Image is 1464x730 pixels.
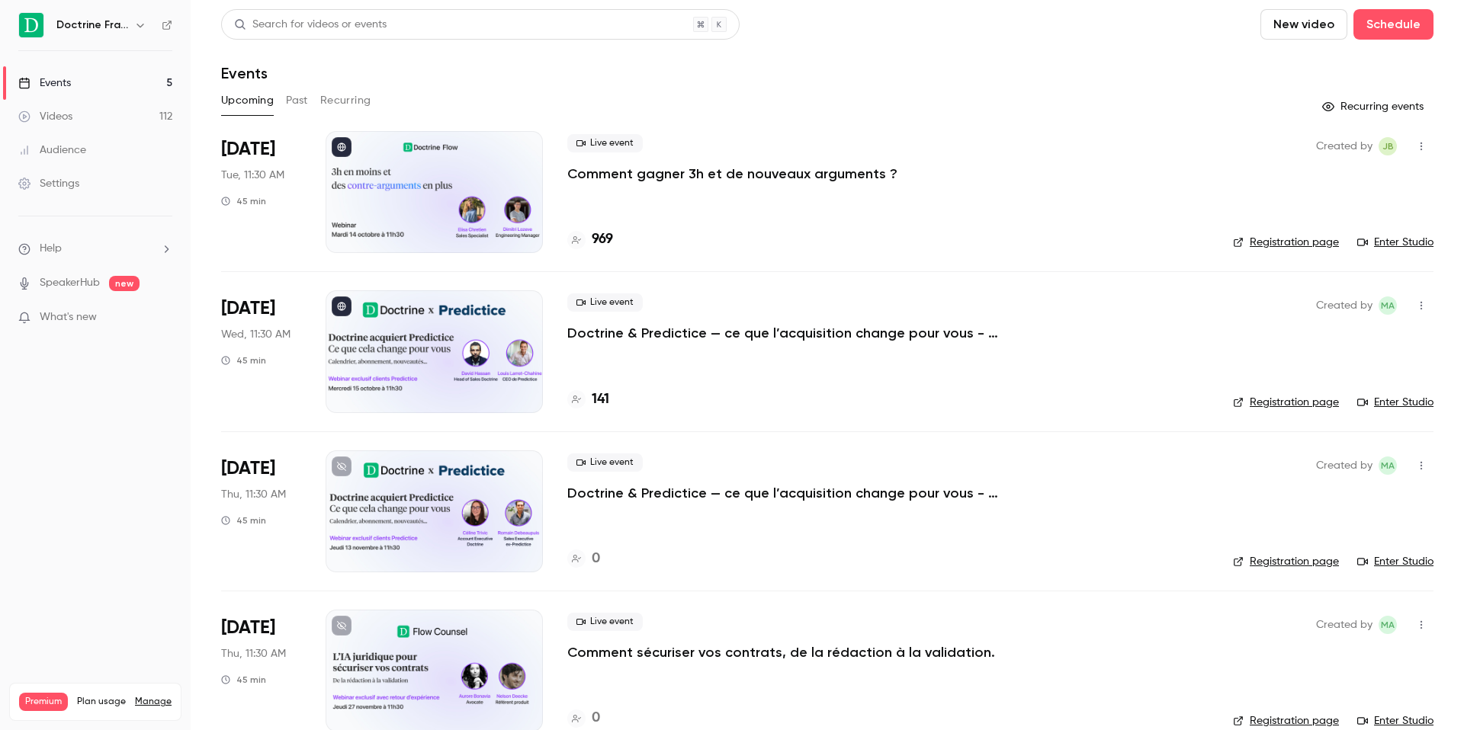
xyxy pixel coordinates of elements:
a: 0 [567,708,600,728]
li: help-dropdown-opener [18,241,172,257]
h6: Doctrine France [56,18,128,33]
a: 0 [567,549,600,569]
span: Marie Agard [1379,616,1397,634]
span: Plan usage [77,696,126,708]
h4: 0 [592,708,600,728]
span: Live event [567,613,643,631]
span: Created by [1316,616,1372,634]
a: Enter Studio [1357,713,1433,728]
span: new [109,276,140,291]
span: MA [1381,616,1395,634]
span: [DATE] [221,456,275,481]
a: SpeakerHub [40,275,100,291]
span: Live event [567,134,643,152]
div: 45 min [221,195,266,207]
div: Nov 13 Thu, 11:30 AM (Europe/Paris) [221,450,301,572]
a: Registration page [1233,235,1339,250]
img: Doctrine France [19,13,43,37]
div: Oct 15 Wed, 11:30 AM (Europe/Paris) [221,290,301,412]
div: Oct 14 Tue, 11:30 AM (Europe/Paris) [221,131,301,253]
div: Audience [18,142,86,158]
a: Enter Studio [1357,235,1433,250]
span: MA [1381,456,1395,475]
div: 45 min [221,674,266,686]
h1: Events [221,64,268,82]
span: Thu, 11:30 AM [221,487,286,502]
button: Schedule [1353,9,1433,40]
span: Live event [567,293,643,312]
span: Thu, 11:30 AM [221,646,286,661]
span: What's new [40,309,97,325]
h4: 969 [592,229,613,250]
span: Help [40,241,62,257]
span: Marie Agard [1379,456,1397,475]
a: 969 [567,229,613,250]
span: Marie Agard [1379,296,1397,315]
span: MA [1381,296,1395,315]
div: 45 min [221,354,266,367]
span: Live event [567,453,643,472]
span: Premium [19,693,68,711]
span: Justine Burel [1379,137,1397,155]
span: [DATE] [221,137,275,162]
button: New video [1260,9,1347,40]
h4: 0 [592,549,600,569]
iframe: Noticeable Trigger [154,311,172,325]
button: Upcoming [221,88,274,113]
div: Settings [18,176,79,191]
span: Wed, 11:30 AM [221,327,291,342]
div: Videos [18,109,72,124]
span: [DATE] [221,616,275,640]
button: Past [286,88,308,113]
a: Doctrine & Predictice — ce que l’acquisition change pour vous - Session 2 [567,484,1025,502]
button: Recurring [320,88,371,113]
span: [DATE] [221,296,275,321]
span: Created by [1316,137,1372,155]
a: Comment gagner 3h et de nouveaux arguments ? [567,165,897,183]
a: Doctrine & Predictice — ce que l’acquisition change pour vous - Session 1 [567,324,1025,342]
button: Recurring events [1315,94,1433,119]
a: 141 [567,389,609,410]
a: Registration page [1233,554,1339,569]
div: 45 min [221,514,266,527]
span: JB [1382,137,1394,155]
a: Comment sécuriser vos contrats, de la rédaction à la validation. [567,643,995,661]
span: Created by [1316,456,1372,475]
span: Created by [1316,296,1372,315]
div: Events [18,75,71,91]
a: Registration page [1233,395,1339,410]
h4: 141 [592,389,609,410]
span: Tue, 11:30 AM [221,168,284,183]
a: Enter Studio [1357,395,1433,410]
a: Enter Studio [1357,554,1433,569]
a: Manage [135,696,172,708]
a: Registration page [1233,713,1339,728]
div: Search for videos or events [234,17,387,33]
